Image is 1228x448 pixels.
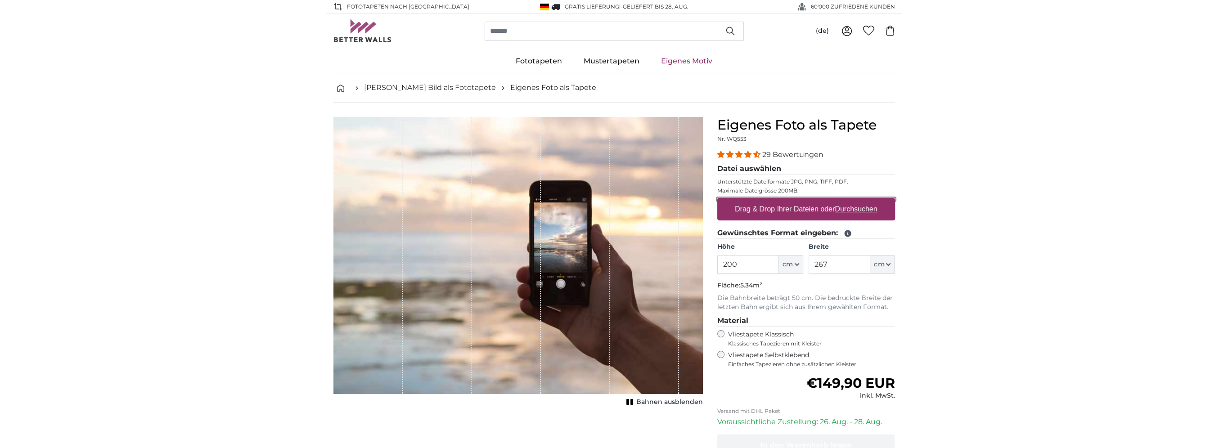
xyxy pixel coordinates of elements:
[717,150,762,159] span: 4.34 stars
[835,205,877,213] u: Durchsuchen
[717,163,895,175] legend: Datei auswählen
[717,417,895,427] p: Voraussichtliche Zustellung: 26. Aug. - 28. Aug.
[717,228,895,239] legend: Gewünschtes Format eingeben:
[347,3,469,11] span: Fototapeten nach [GEOGRAPHIC_DATA]
[717,178,895,185] p: Unterstützte Dateiformate JPG, PNG, TIFF, PDF.
[762,150,823,159] span: 29 Bewertungen
[540,4,549,10] img: Deutschland
[783,260,793,269] span: cm
[333,117,703,408] div: 1 of 1
[806,391,895,400] div: inkl. MwSt.
[333,19,392,42] img: Betterwalls
[717,281,895,290] p: Fläche:
[565,3,621,10] span: GRATIS Lieferung!
[717,117,895,133] h1: Eigenes Foto als Tapete
[811,3,895,11] span: 60'000 ZUFRIEDENE KUNDEN
[728,361,895,368] span: Einfaches Tapezieren ohne zusätzlichen Kleister
[779,255,803,274] button: cm
[717,408,895,415] p: Versand mit DHL Paket
[740,281,762,289] span: 5.34m²
[573,49,650,73] a: Mustertapeten
[870,255,895,274] button: cm
[636,398,703,407] span: Bahnen ausblenden
[621,3,688,10] span: -
[717,187,895,194] p: Maximale Dateigrösse 200MB.
[717,135,747,142] span: Nr. WQ553
[333,73,895,103] nav: breadcrumbs
[717,315,895,327] legend: Material
[728,340,887,347] span: Klassisches Tapezieren mit Kleister
[731,200,881,218] label: Drag & Drop Ihrer Dateien oder
[809,23,836,39] button: (de)
[809,242,895,251] label: Breite
[505,49,573,73] a: Fototapeten
[874,260,884,269] span: cm
[510,82,596,93] a: Eigenes Foto als Tapete
[650,49,723,73] a: Eigenes Motiv
[623,3,688,10] span: Geliefert bis 28. Aug.
[364,82,496,93] a: [PERSON_NAME] Bild als Fototapete
[728,330,887,347] label: Vliestapete Klassisch
[717,294,895,312] p: Die Bahnbreite beträgt 50 cm. Die bedruckte Breite der letzten Bahn ergibt sich aus Ihrem gewählt...
[728,351,895,368] label: Vliestapete Selbstklebend
[806,375,895,391] span: €149,90 EUR
[624,396,703,408] button: Bahnen ausblenden
[717,242,803,251] label: Höhe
